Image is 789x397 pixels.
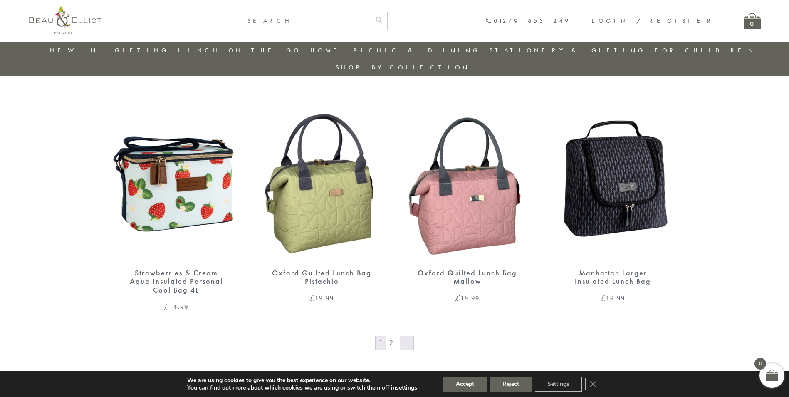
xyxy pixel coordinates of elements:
[112,94,241,261] img: Strawberries & Cream Aqua Insulated Personal Cool Bag 4L
[591,17,715,25] a: Login / Register
[549,94,678,302] a: Manhattan Larger Lunch Bag Manhattan Larger Insulated Lunch Bag £19.99
[549,94,678,261] img: Manhattan Larger Lunch Bag
[490,46,646,55] a: Stationery & Gifting
[257,94,386,302] a: Oxford quilted lunch bag pistachio Oxford Quilted Lunch Bag Pistachio £19.99
[396,384,417,392] button: settings
[418,269,517,286] div: Oxford Quilted Lunch Bag Mallow
[376,336,386,350] span: Page 1
[187,384,418,392] p: You can find out more about which cookies we are using or switch them off in .
[403,94,532,261] img: Oxford quilted lunch bag mallow
[585,378,600,390] button: Close GDPR Cookie Banner
[455,293,460,303] span: £
[336,63,470,72] a: Shop by collection
[115,46,169,55] a: Gifting
[310,46,344,55] a: Home
[126,269,226,295] div: Strawberries & Cream Aqua Insulated Personal Cool Bag 4L
[655,46,756,55] a: For Children
[187,377,418,384] p: We are using cookies to give you the best experience on our website.
[309,293,315,303] span: £
[455,293,480,303] bdi: 19.99
[164,302,188,312] bdi: 14.99
[535,377,582,392] button: Settings
[563,269,663,286] div: Manhattan Larger Insulated Lunch Bag
[242,12,371,30] input: SEARCH
[403,94,532,302] a: Oxford quilted lunch bag mallow Oxford Quilted Lunch Bag Mallow £19.99
[112,94,241,310] a: Strawberries & Cream Aqua Insulated Personal Cool Bag 4L Strawberries & Cream Aqua Insulated Pers...
[353,46,480,55] a: Picnic & Dining
[601,293,625,303] bdi: 19.99
[400,336,413,350] a: →
[443,377,487,392] button: Accept
[178,46,301,55] a: Lunch On The Go
[744,13,761,29] a: 0
[50,46,106,55] a: New in!
[272,269,372,286] div: Oxford Quilted Lunch Bag Pistachio
[29,6,101,34] img: logo
[485,17,571,25] a: 01279 653 249
[386,336,400,350] a: Page 2
[490,377,532,392] button: Reject
[257,94,386,261] img: Oxford quilted lunch bag pistachio
[601,293,606,303] span: £
[164,302,169,312] span: £
[754,358,766,370] span: 0
[112,335,678,352] nav: Product Pagination
[309,293,334,303] bdi: 19.99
